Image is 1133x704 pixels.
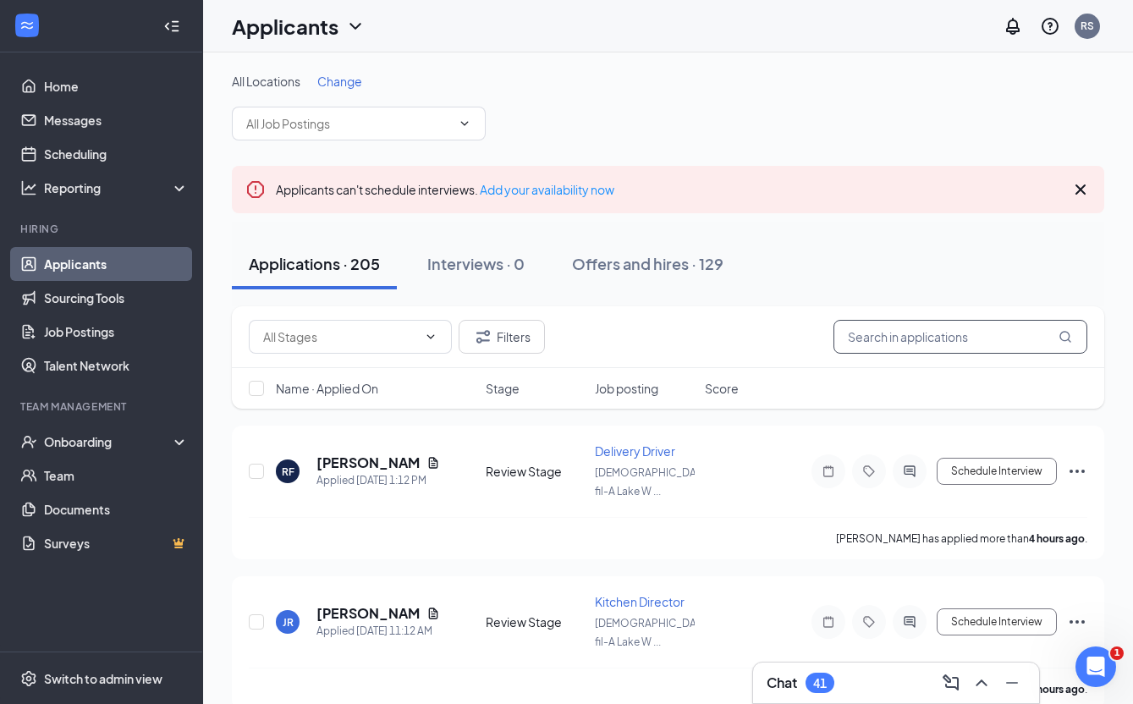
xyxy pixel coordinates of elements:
[44,492,189,526] a: Documents
[246,114,451,133] input: All Job Postings
[163,18,180,35] svg: Collapse
[595,380,658,397] span: Job posting
[1029,683,1085,696] b: 6 hours ago
[1070,179,1091,200] svg: Cross
[937,458,1057,485] button: Schedule Interview
[833,320,1087,354] input: Search in applications
[938,669,965,696] button: ComposeMessage
[44,315,189,349] a: Job Postings
[572,253,723,274] div: Offers and hires · 129
[1040,16,1060,36] svg: QuestionInfo
[595,617,715,648] span: [DEMOGRAPHIC_DATA]-fil-A Lake W ...
[1081,19,1094,33] div: RS
[44,526,189,560] a: SurveysCrown
[458,117,471,130] svg: ChevronDown
[19,17,36,34] svg: WorkstreamLogo
[813,676,827,690] div: 41
[486,463,586,480] div: Review Stage
[44,349,189,382] a: Talent Network
[20,670,37,687] svg: Settings
[345,16,366,36] svg: ChevronDown
[1075,646,1116,687] iframe: Intercom live chat
[44,103,189,137] a: Messages
[20,222,185,236] div: Hiring
[249,253,380,274] div: Applications · 205
[1002,673,1022,693] svg: Minimize
[245,179,266,200] svg: Error
[232,74,300,89] span: All Locations
[317,74,362,89] span: Change
[705,380,739,397] span: Score
[595,466,715,498] span: [DEMOGRAPHIC_DATA]-fil-A Lake W ...
[44,137,189,171] a: Scheduling
[276,380,378,397] span: Name · Applied On
[818,465,839,478] svg: Note
[836,531,1087,546] p: [PERSON_NAME] has applied more than .
[1059,330,1072,344] svg: MagnifyingGlass
[595,443,675,459] span: Delivery Driver
[899,465,920,478] svg: ActiveChat
[595,594,685,609] span: Kitchen Director
[899,615,920,629] svg: ActiveChat
[316,604,420,623] h5: [PERSON_NAME]
[937,608,1057,635] button: Schedule Interview
[44,433,174,450] div: Onboarding
[20,433,37,450] svg: UserCheck
[20,179,37,196] svg: Analysis
[480,182,614,197] a: Add your availability now
[1029,532,1085,545] b: 4 hours ago
[1003,16,1023,36] svg: Notifications
[426,607,440,620] svg: Document
[276,182,614,197] span: Applicants can't schedule interviews.
[426,456,440,470] svg: Document
[818,615,839,629] svg: Note
[968,669,995,696] button: ChevronUp
[282,465,294,479] div: RF
[283,615,294,630] div: JR
[44,69,189,103] a: Home
[424,330,437,344] svg: ChevronDown
[859,615,879,629] svg: Tag
[941,673,961,693] svg: ComposeMessage
[44,670,162,687] div: Switch to admin view
[998,669,1026,696] button: Minimize
[486,380,520,397] span: Stage
[427,253,525,274] div: Interviews · 0
[316,623,440,640] div: Applied [DATE] 11:12 AM
[473,327,493,347] svg: Filter
[44,459,189,492] a: Team
[44,247,189,281] a: Applicants
[316,454,420,472] h5: [PERSON_NAME]
[44,179,190,196] div: Reporting
[1110,646,1124,660] span: 1
[316,472,440,489] div: Applied [DATE] 1:12 PM
[263,327,417,346] input: All Stages
[20,399,185,414] div: Team Management
[1067,461,1087,481] svg: Ellipses
[1067,612,1087,632] svg: Ellipses
[767,674,797,692] h3: Chat
[486,613,586,630] div: Review Stage
[459,320,545,354] button: Filter Filters
[859,465,879,478] svg: Tag
[971,673,992,693] svg: ChevronUp
[232,12,338,41] h1: Applicants
[44,281,189,315] a: Sourcing Tools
